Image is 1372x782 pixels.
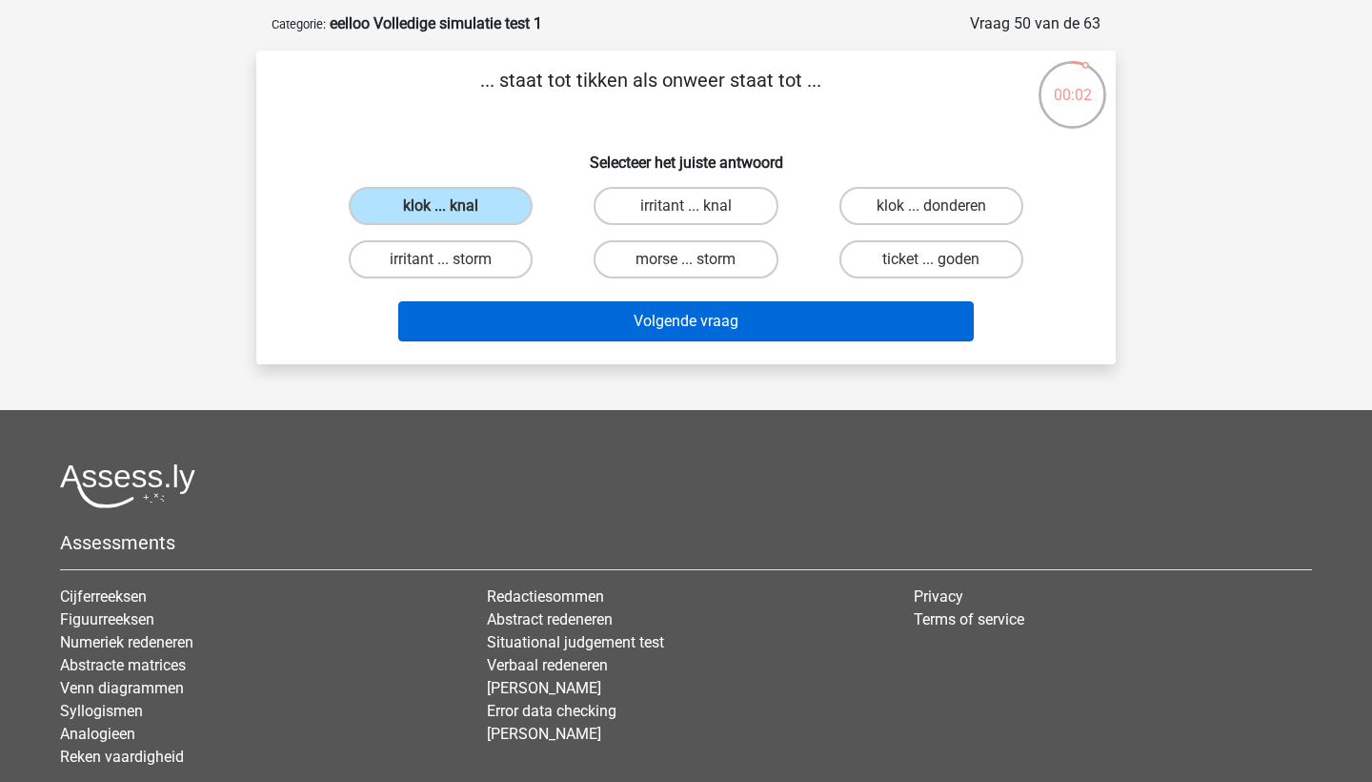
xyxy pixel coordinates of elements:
[839,240,1023,278] label: ticket ... goden
[60,610,154,628] a: Figuurreeksen
[60,725,135,743] a: Analogieen
[487,679,601,697] a: [PERSON_NAME]
[349,187,533,225] label: klok ... knal
[272,17,326,31] small: Categorie:
[1037,59,1108,107] div: 00:02
[594,240,777,278] label: morse ... storm
[60,531,1312,554] h5: Assessments
[60,679,184,697] a: Venn diagrammen
[60,463,195,508] img: Assessly logo
[487,656,608,674] a: Verbaal redeneren
[487,702,616,720] a: Error data checking
[349,240,533,278] label: irritant ... storm
[60,702,143,720] a: Syllogismen
[60,633,193,651] a: Numeriek redeneren
[287,138,1085,172] h6: Selecteer het juiste antwoord
[970,12,1100,35] div: Vraag 50 van de 63
[60,748,184,766] a: Reken vaardigheid
[487,725,601,743] a: [PERSON_NAME]
[60,656,186,674] a: Abstracte matrices
[487,610,613,628] a: Abstract redeneren
[287,66,1014,123] p: ... staat tot tikken als onweer staat tot ...
[398,301,975,341] button: Volgende vraag
[594,187,777,225] label: irritant ... knal
[487,633,664,651] a: Situational judgement test
[330,14,542,32] strong: eelloo Volledige simulatie test 1
[487,587,604,606] a: Redactiesommen
[839,187,1023,225] label: klok ... donderen
[914,587,963,606] a: Privacy
[60,587,147,606] a: Cijferreeksen
[914,610,1024,628] a: Terms of service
